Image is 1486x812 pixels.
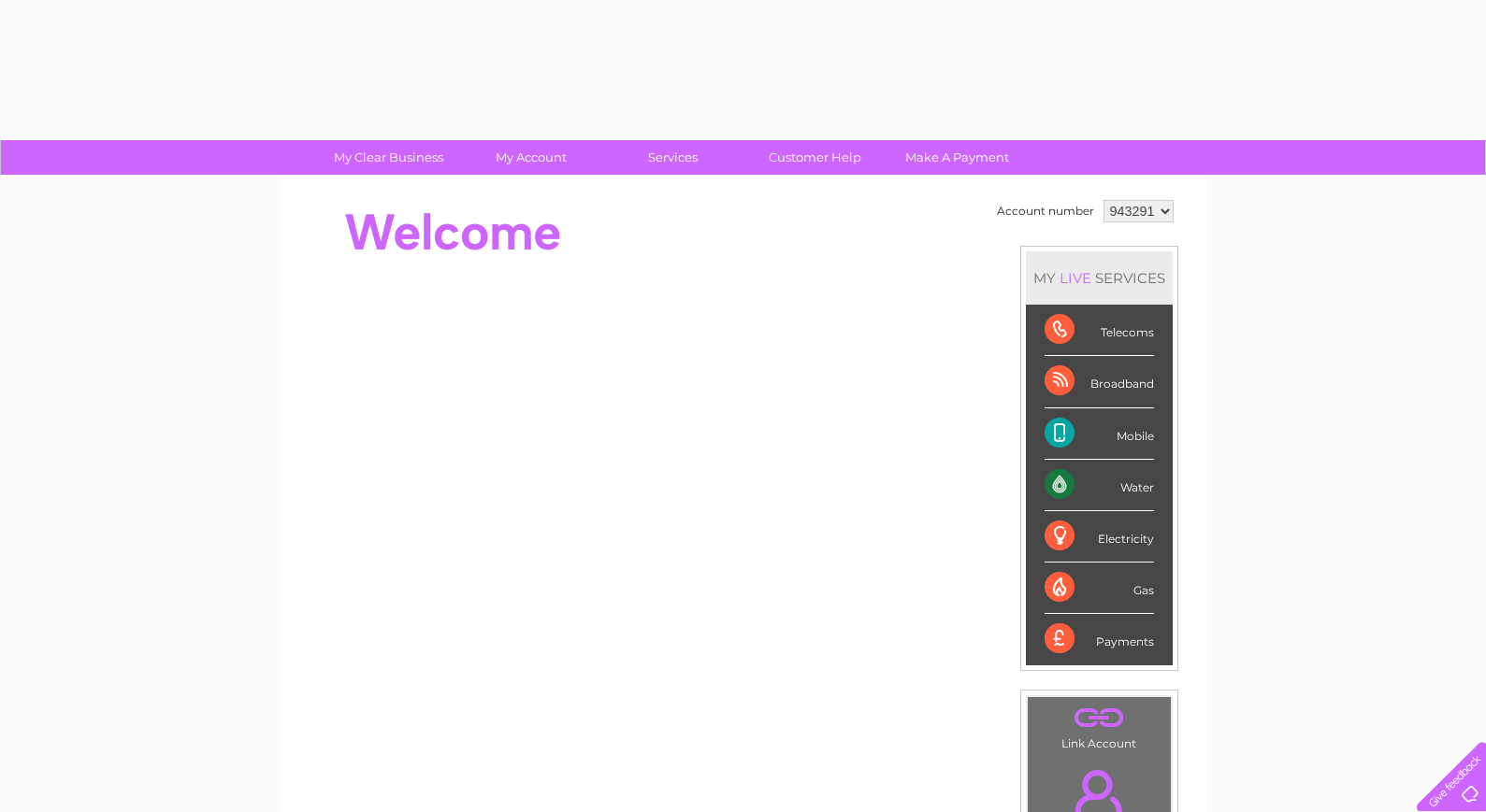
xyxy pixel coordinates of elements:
[1045,408,1154,460] div: Mobile
[596,140,750,175] a: Services
[311,140,466,175] a: My Clear Business
[738,140,892,175] a: Customer Help
[1027,696,1172,755] td: Link Account
[454,140,608,175] a: My Account
[1045,356,1154,407] div: Broadband
[1045,614,1154,664] div: Payments
[1045,563,1154,614] div: Gas
[1045,460,1154,511] div: Water
[1045,305,1154,356] div: Telecoms
[1032,702,1166,734] a: .
[880,140,1034,175] a: Make A Payment
[1026,251,1173,305] div: MY SERVICES
[992,195,1099,227] td: Account number
[1045,511,1154,563] div: Electricity
[1056,269,1095,287] div: LIVE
